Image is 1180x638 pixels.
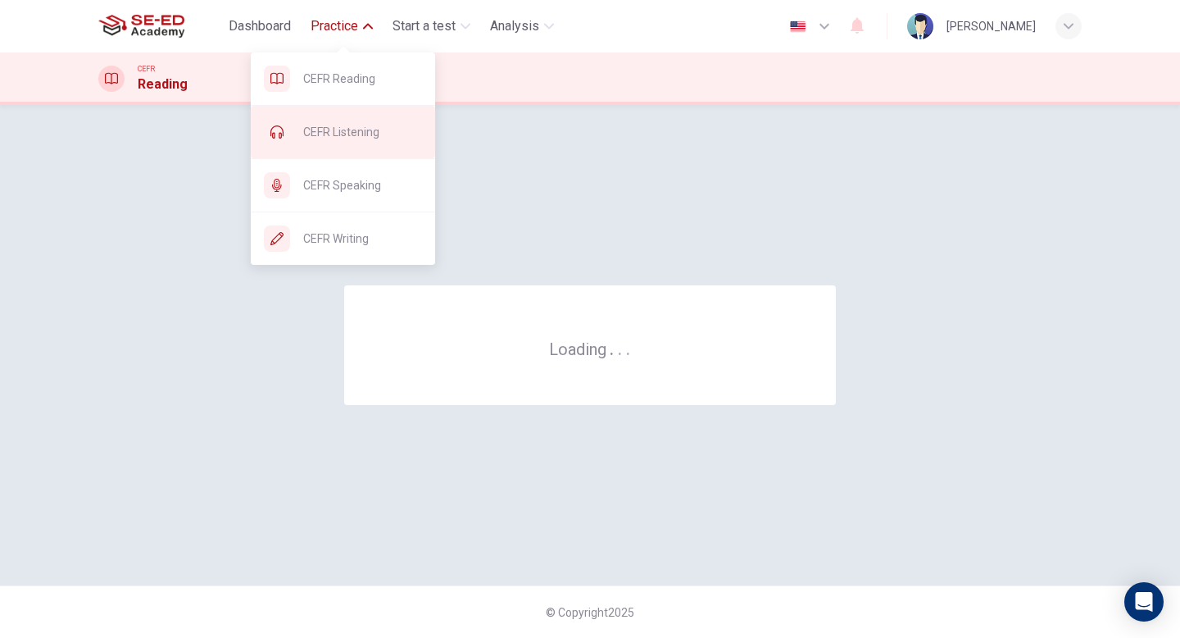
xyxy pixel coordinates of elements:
[98,10,184,43] img: SE-ED Academy logo
[946,16,1036,36] div: [PERSON_NAME]
[907,13,933,39] img: Profile picture
[625,334,631,361] h6: .
[787,21,808,33] img: en
[229,16,291,36] span: Dashboard
[483,11,560,41] button: Analysis
[549,338,631,359] h6: Loading
[303,175,422,195] span: CEFR Speaking
[303,69,422,89] span: CEFR Reading
[303,229,422,248] span: CEFR Writing
[304,11,379,41] button: Practice
[617,334,623,361] h6: .
[386,11,477,41] button: Start a test
[222,11,297,41] button: Dashboard
[490,16,539,36] span: Analysis
[609,334,615,361] h6: .
[393,16,456,36] span: Start a test
[251,212,435,265] div: CEFR Writing
[251,159,435,212] div: CEFR Speaking
[546,606,634,619] span: © Copyright 2025
[98,10,222,43] a: SE-ED Academy logo
[303,122,422,142] span: CEFR Listening
[1124,582,1164,622] div: Open Intercom Messenger
[251,52,435,105] div: CEFR Reading
[311,16,358,36] span: Practice
[251,106,435,158] div: CEFR Listening
[138,63,155,75] span: CEFR
[138,75,188,94] h1: Reading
